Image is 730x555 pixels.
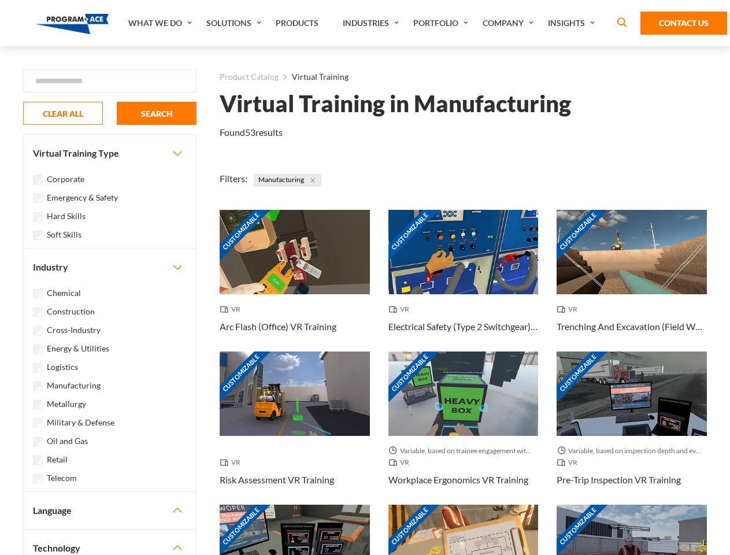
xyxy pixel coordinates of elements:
span: VR [388,304,414,315]
label: Emergency & Safety [47,191,118,204]
input: Oil and Gas [33,437,42,446]
span: VR [557,457,582,468]
a: Customizable Thumbnail - Arc Flash (Office) VR Training VR Arc Flash (Office) VR Training [220,210,370,351]
p: Found results [220,125,283,139]
button: CLEAR ALL [23,102,103,125]
a: Customizable Thumbnail - Trenching And Excavation (Field Work) VR Training VR Trenching And Excav... [557,210,707,351]
button: Virtual Training Type [24,135,196,172]
span: Variable, based on inspection depth and event interaction. [557,445,707,457]
label: Construction [47,305,95,318]
label: Manufacturing [47,379,101,392]
a: Customizable Thumbnail - Workplace Ergonomics VR Training Variable, based on trainee engagement w... [388,351,539,505]
span: VR [220,304,245,315]
a: Contact Us [640,12,727,35]
input: Manufacturing [33,382,42,391]
input: Logistics [33,363,42,372]
label: Hard Skills [47,210,86,223]
a: Customizable Thumbnail - Risk Assessment VR Training VR Risk Assessment VR Training [220,351,370,505]
span: Variable, based on trainee engagement with exercises. [388,445,539,457]
button: Industry [24,249,196,286]
span: Filters: [220,173,247,184]
span: VR [388,457,414,468]
input: Military & Defense [33,419,42,428]
input: Hard Skills [33,212,42,221]
nav: breadcrumb [220,69,707,84]
label: Cross-Industry [47,324,101,336]
input: Cross-Industry [33,326,42,335]
h3: Arc Flash (Office) VR Training [220,320,336,334]
img: Program-Ace [36,14,109,34]
h3: Trenching And Excavation (Field Work) VR Training [557,320,707,334]
a: Customizable Thumbnail - Electrical Safety (Type 2 Switchgear) VR Training VR Electrical Safety (... [388,210,539,351]
span: VR [220,457,245,468]
a: Product Catalog [220,69,279,84]
button: Close [306,174,319,187]
input: Construction [33,308,42,317]
em: 53 [245,127,255,138]
input: Soft Skills [33,231,42,240]
input: Retail [33,456,42,465]
input: Emergency & Safety [33,194,42,203]
h1: Virtual Training in Manufacturing [220,94,571,114]
button: Language [24,492,196,529]
h3: Electrical Safety (Type 2 Switchgear) VR Training [388,320,539,334]
label: Retail [47,453,68,466]
a: Customizable Thumbnail - Pre-Trip Inspection VR Training Variable, based on inspection depth and ... [557,351,707,505]
h3: Pre-Trip Inspection VR Training [557,473,681,487]
input: Corporate [33,175,42,184]
label: Corporate [47,173,84,186]
h3: Risk Assessment VR Training [220,473,334,487]
input: Energy & Utilities [33,345,42,354]
span: VR [557,304,582,315]
label: Metallurgy [47,398,86,410]
label: Energy & Utilities [47,342,109,355]
span: Manufacturing [254,174,321,187]
input: Telecom [33,474,42,483]
label: Telecom [47,472,77,484]
label: Oil and Gas [47,435,88,447]
li: Virtual Training [279,69,349,84]
label: Soft Skills [47,228,81,241]
input: Chemical [33,289,42,298]
label: Logistics [47,361,78,373]
label: Chemical [47,287,81,299]
h3: Workplace Ergonomics VR Training [388,473,528,487]
input: Metallurgy [33,400,42,409]
label: Military & Defense [47,416,114,429]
